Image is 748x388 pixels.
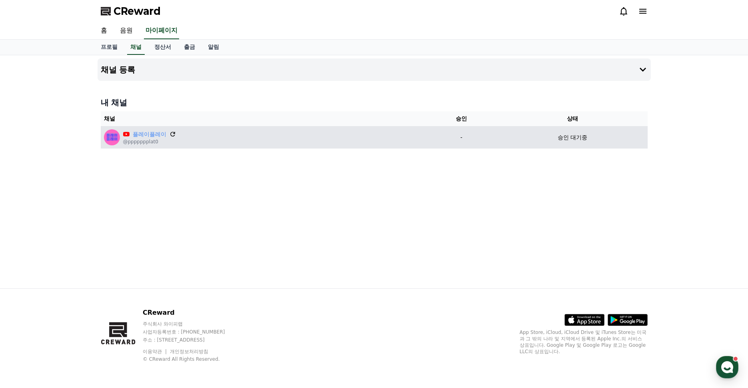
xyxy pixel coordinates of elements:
p: 주식회사 와이피랩 [143,321,240,327]
a: 마이페이지 [144,22,179,39]
img: 플레이플레이 [104,129,120,145]
th: 채널 [101,111,425,126]
button: 채널 등록 [98,58,651,81]
a: 채널 [127,40,145,55]
h4: 내 채널 [101,97,648,108]
a: 홈 [2,254,53,274]
a: 프로필 [94,40,124,55]
a: 홈 [94,22,114,39]
a: CReward [101,5,161,18]
p: 사업자등록번호 : [PHONE_NUMBER] [143,329,240,335]
th: 상태 [498,111,647,126]
p: 승인 대기중 [558,133,587,142]
a: 플레이플레이 [133,130,166,139]
p: App Store, iCloud, iCloud Drive 및 iTunes Store는 미국과 그 밖의 나라 및 지역에서 등록된 Apple Inc.의 서비스 상표입니다. Goo... [520,329,648,355]
h4: 채널 등록 [101,65,136,74]
a: 알림 [201,40,225,55]
a: 개인정보처리방침 [170,349,208,354]
th: 승인 [425,111,498,126]
a: 설정 [103,254,154,274]
span: CReward [114,5,161,18]
p: @ppppppplat0 [123,139,176,145]
p: CReward [143,308,240,318]
p: - [428,133,495,142]
p: 주소 : [STREET_ADDRESS] [143,337,240,343]
span: 홈 [25,266,30,272]
a: 대화 [53,254,103,274]
a: 정산서 [148,40,178,55]
span: 대화 [73,266,83,273]
a: 음원 [114,22,139,39]
span: 설정 [124,266,133,272]
a: 출금 [178,40,201,55]
p: © CReward All Rights Reserved. [143,356,240,362]
a: 이용약관 [143,349,168,354]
